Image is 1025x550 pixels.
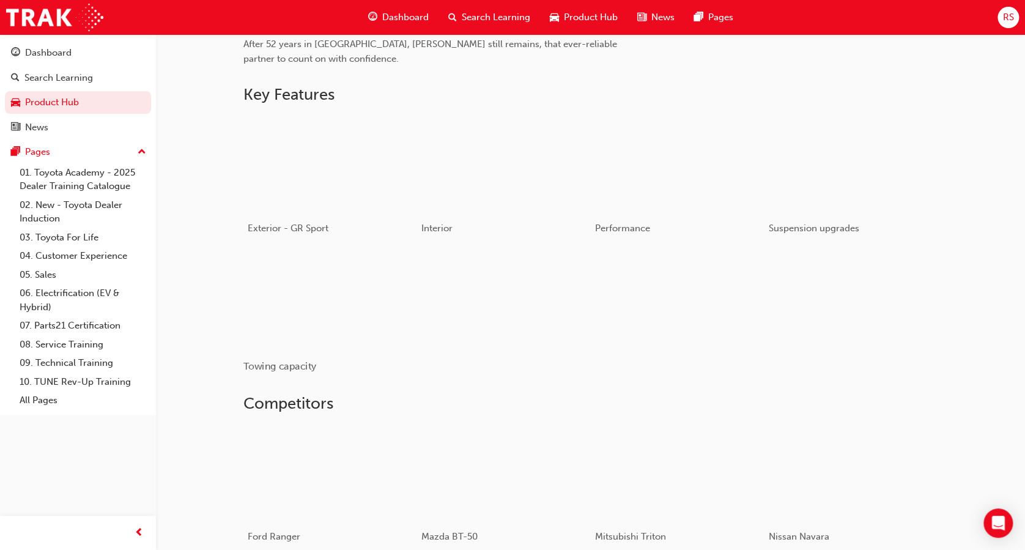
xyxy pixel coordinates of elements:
[421,223,453,234] span: Interior
[595,531,666,542] span: Mitsubishi Triton
[24,71,93,85] div: Search Learning
[15,354,151,373] a: 09. Technical Training
[15,228,151,247] a: 03. Toyota For Life
[243,85,938,105] h2: Key Features
[764,114,938,250] button: Suspension upgrades
[25,121,48,135] div: News
[708,10,733,24] span: Pages
[15,391,151,410] a: All Pages
[15,196,151,228] a: 02. New - Toyota Dealer Induction
[382,10,429,24] span: Dashboard
[769,223,859,234] span: Suspension upgrades
[15,316,151,335] a: 07. Parts21 Certification
[248,223,328,234] span: Exterior - GR Sport
[438,5,540,30] a: search-iconSearch Learning
[627,5,684,30] a: news-iconNews
[462,10,530,24] span: Search Learning
[243,394,938,414] h2: Competitors
[11,73,20,84] span: search-icon
[694,10,703,25] span: pages-icon
[358,5,438,30] a: guage-iconDashboard
[138,144,146,160] span: up-icon
[448,10,457,25] span: search-icon
[540,5,627,30] a: car-iconProduct Hub
[769,531,829,542] span: Nissan Navara
[11,97,20,108] span: car-icon
[5,91,151,114] a: Product Hub
[1002,10,1013,24] span: RS
[997,7,1019,28] button: RS
[5,141,151,163] button: Pages
[25,145,50,159] div: Pages
[5,39,151,141] button: DashboardSearch LearningProduct HubNews
[15,266,151,284] a: 05. Sales
[564,10,618,24] span: Product Hub
[15,335,151,354] a: 08. Service Training
[135,526,144,541] span: prev-icon
[243,360,316,371] span: Towing capacity
[5,42,151,64] a: Dashboard
[243,250,417,385] button: Towing capacity
[248,531,300,542] span: Ford Ranger
[595,223,650,234] span: Performance
[983,508,1013,538] div: Open Intercom Messenger
[11,147,20,158] span: pages-icon
[15,373,151,392] a: 10. TUNE Rev-Up Training
[6,4,103,31] img: Trak
[417,114,591,250] button: Interior
[368,10,377,25] span: guage-icon
[5,67,151,89] a: Search Learning
[5,116,151,139] a: News
[651,10,675,24] span: News
[11,122,20,133] span: news-icon
[421,531,478,542] span: Mazda BT-50
[243,39,620,64] span: After 52 years in [GEOGRAPHIC_DATA], [PERSON_NAME] still remains, that ever-reliable partner to c...
[684,5,743,30] a: pages-iconPages
[11,48,20,59] span: guage-icon
[25,46,72,60] div: Dashboard
[591,114,764,250] button: Performance
[637,10,646,25] span: news-icon
[243,114,417,250] button: Exterior - GR Sport
[15,163,151,196] a: 01. Toyota Academy - 2025 Dealer Training Catalogue
[15,247,151,266] a: 04. Customer Experience
[15,284,151,316] a: 06. Electrification (EV & Hybrid)
[550,10,559,25] span: car-icon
